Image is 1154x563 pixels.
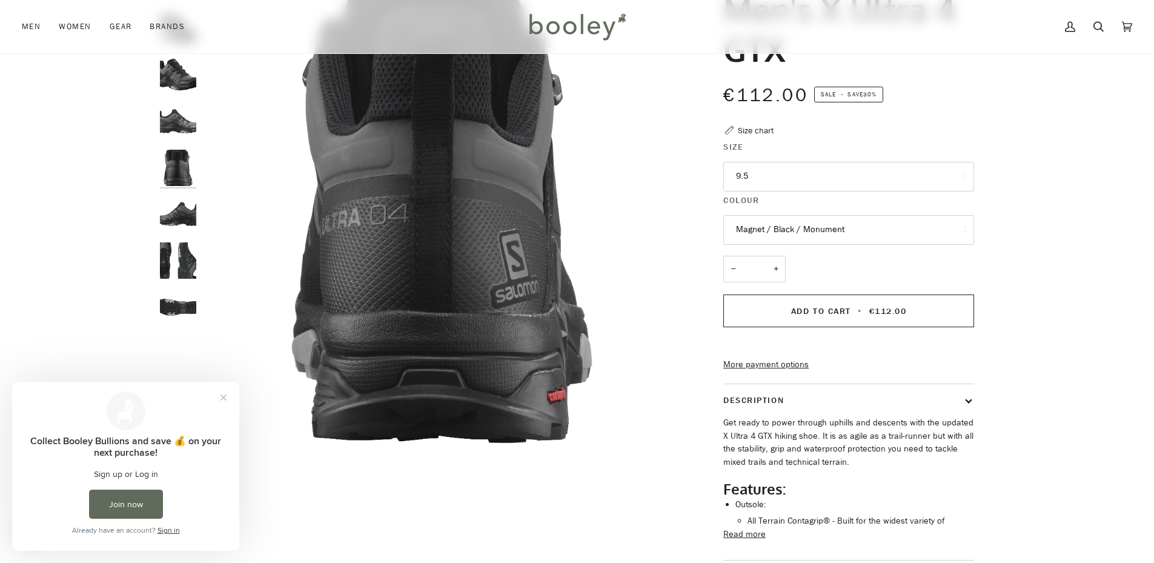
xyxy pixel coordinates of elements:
[723,358,974,371] a: More payment options
[814,87,883,102] span: Save
[863,90,877,99] span: 30%
[838,90,847,99] em: •
[160,103,196,139] img: Salomon Men's X Ultra 4 GTX Magnet / Black / Monument - Booley Galway
[723,528,766,541] button: Read more
[735,498,974,511] li: Outsole:
[869,305,907,317] span: €112.00
[59,21,91,33] span: Women
[738,124,774,137] div: Size chart
[723,141,743,153] span: Size
[723,295,974,327] button: Add to Cart • €112.00
[791,305,851,317] span: Add to Cart
[160,56,196,93] img: Salomon Men's X Ultra 4 GTX Magnet / Black / Monument A - Booley Galway
[12,382,239,551] iframe: Loyalty program pop-up with offers and actions
[22,21,41,33] span: Men
[160,242,196,279] img: Salomon Men's X Ultra 4 GTX Magnet / Black / Monument - Booley Galway
[723,83,808,108] span: €112.00
[723,384,974,416] button: Description
[723,256,786,283] input: Quantity
[766,256,786,283] button: +
[748,515,974,528] li: All Terrain Contagrip® - Built for the widest variety of
[110,21,132,33] span: Gear
[160,196,196,232] img: Salomon Men's X Ultra 4 GTX Magnet / Black / Monument - Booley Galway
[160,150,196,186] img: Salomon Men's X Ultra 4 GTX Magnet / Black / Monument - Booley Galway
[821,90,836,99] span: Sale
[150,21,185,33] span: Brands
[723,480,974,498] h2: Features:
[723,162,974,192] button: 9.5
[723,256,743,283] button: −
[723,215,974,245] button: Magnet / Black / Monument
[723,194,759,207] span: Colour
[160,289,196,325] img: Salomon Men's X Ultra 4 GTX Magnet / Black / Monument - Booley Galway
[723,416,974,469] p: Get ready to power through uphills and descents with the updated X Ultra 4 GTX hiking shoe. It is...
[524,9,630,44] img: Booley
[854,305,866,317] span: •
